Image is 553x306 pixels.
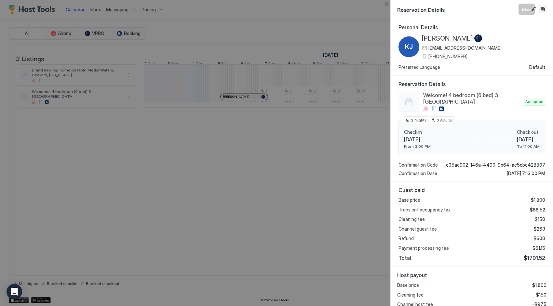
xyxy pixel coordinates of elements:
button: Inbox [539,5,546,13]
span: Total [398,255,411,261]
span: To 11:00 AM [517,144,540,149]
span: Transient occupancy tax [398,207,451,213]
span: Refund [398,236,414,241]
span: [DATE] [404,136,431,143]
span: Base price [398,197,420,203]
span: $1701.52 [524,255,545,261]
span: Reservation Details [398,81,545,87]
span: Accepted [525,99,544,105]
span: Preferred Language [398,64,440,70]
span: [EMAIL_ADDRESS][DOMAIN_NAME] [428,45,502,51]
span: Welcome! 4 bedroom (6 bed) 3 [GEOGRAPHIC_DATA] [423,92,521,105]
span: [PERSON_NAME] [422,34,473,43]
span: $150 [536,292,546,298]
span: Cleaning fee [397,292,424,298]
span: KJ [405,42,413,52]
span: Inbox [522,7,531,12]
span: Confirmation Date [398,171,437,176]
span: $263 [534,226,545,232]
span: From 3:00 PM [404,144,431,149]
span: Cleaning fee [398,216,425,222]
span: c35ac902-146a-4490-9b64-ac5cbc428807 [446,162,545,168]
span: Channel guest fee [398,226,437,232]
span: Base price [397,282,419,288]
div: Open Intercom Messenger [7,284,22,300]
span: $88.52 [530,207,545,213]
span: Check out [517,129,540,135]
span: Confirmation Code [398,162,438,168]
span: 2 Nights [411,117,427,123]
span: Payment processing fee [398,245,449,251]
span: [DATE] 7:13:00 PM [507,171,545,176]
span: [PHONE_NUMBER] [428,54,467,59]
span: $150 [535,216,545,222]
span: $61.15 [533,245,545,251]
span: Check in [404,129,431,135]
span: Personal Details [398,24,545,31]
span: $600 [533,236,545,241]
span: Host payout [397,272,546,278]
span: Default [529,64,545,70]
span: $1,800 [531,197,545,203]
span: 6 Adults [437,117,452,123]
span: Reservation Details [397,5,528,13]
span: [DATE] [517,136,540,143]
span: Guest paid [398,187,545,193]
span: $1,800 [532,282,546,288]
